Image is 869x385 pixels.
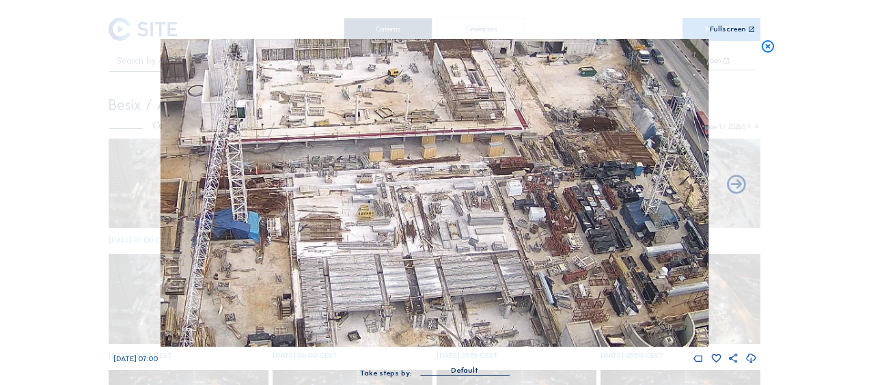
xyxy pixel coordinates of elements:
img: Image [161,39,708,347]
i: Back [725,174,747,197]
span: [DATE] 07:00 [113,354,158,363]
div: Default [420,365,509,375]
div: Default [451,365,478,377]
div: Fullscreen [710,25,746,33]
div: Take steps by: [360,369,412,377]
